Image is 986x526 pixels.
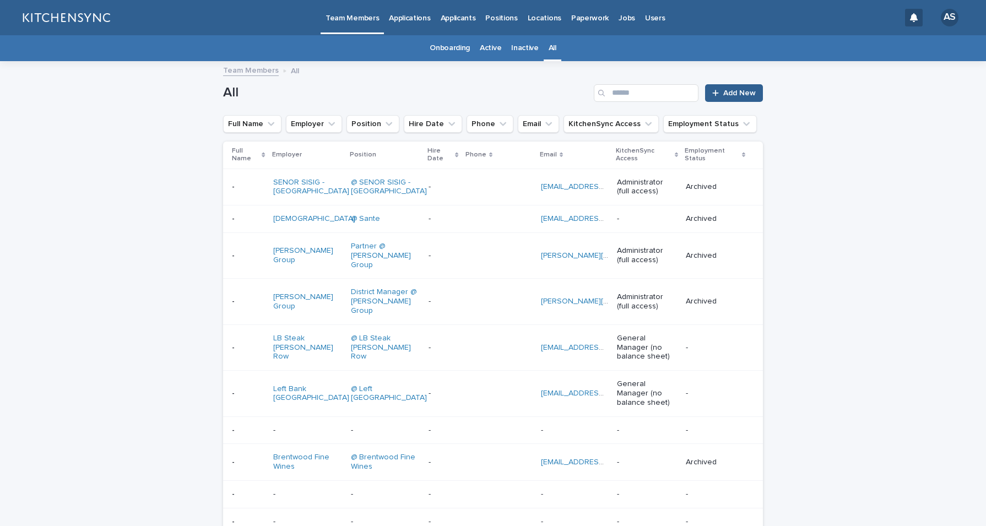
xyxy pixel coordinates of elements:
[594,84,698,102] input: Search
[663,115,757,133] button: Employment Status
[705,84,763,102] a: Add New
[427,145,453,165] p: Hire Date
[541,344,665,351] a: [EMAIL_ADDRESS][DOMAIN_NAME]
[617,490,677,499] p: -
[273,426,342,435] p: -
[232,455,237,467] p: -
[686,214,745,224] p: Archived
[467,115,513,133] button: Phone
[291,64,299,76] p: All
[273,384,349,403] a: Left Bank [GEOGRAPHIC_DATA]
[232,249,237,261] p: -
[223,85,589,101] h1: All
[223,232,763,278] tr: -- [PERSON_NAME] Group Partner @ [PERSON_NAME] Group - [PERSON_NAME][EMAIL_ADDRESS][DOMAIN_NAME] ...
[617,334,677,361] p: General Manager (no balance sheet)
[429,182,458,192] p: -
[686,389,745,398] p: -
[273,214,355,224] a: [DEMOGRAPHIC_DATA]
[232,180,237,192] p: -
[272,149,302,161] p: Employer
[22,7,110,29] img: lGNCzQTxQVKGkIr0XjOy
[223,205,763,233] tr: -- [DEMOGRAPHIC_DATA] @ Sante - [EMAIL_ADDRESS][DOMAIN_NAME] -Archived
[617,426,677,435] p: -
[685,145,739,165] p: Employment Status
[686,251,745,261] p: Archived
[223,416,763,444] tr: -- --- -- --
[429,297,458,306] p: -
[686,297,745,306] p: Archived
[686,426,745,435] p: -
[223,324,763,370] tr: -- LB Steak [PERSON_NAME] Row @ LB Steak [PERSON_NAME] Row - [EMAIL_ADDRESS][DOMAIN_NAME] General...
[429,214,458,224] p: -
[430,35,470,61] a: Onboarding
[541,424,545,435] p: -
[541,215,665,223] a: [EMAIL_ADDRESS][DOMAIN_NAME]
[273,334,342,361] a: LB Steak [PERSON_NAME] Row
[351,178,427,197] a: @ SENOR SISIG - [GEOGRAPHIC_DATA]
[351,453,420,471] a: @ Brentwood Fine Wines
[540,149,557,161] p: Email
[223,480,763,508] tr: -- --- -- --
[686,458,745,467] p: Archived
[286,115,342,133] button: Employer
[351,288,420,315] a: District Manager @ [PERSON_NAME] Group
[541,458,665,466] a: [EMAIL_ADDRESS][DOMAIN_NAME]
[429,426,458,435] p: -
[223,279,763,324] tr: -- [PERSON_NAME] Group District Manager @ [PERSON_NAME] Group - [PERSON_NAME][EMAIL_ADDRESS][DOMA...
[273,246,342,265] a: [PERSON_NAME] Group
[541,487,545,499] p: -
[686,490,745,499] p: -
[351,242,420,269] a: Partner @ [PERSON_NAME] Group
[541,297,725,305] a: [PERSON_NAME][EMAIL_ADDRESS][DOMAIN_NAME]
[351,214,380,224] a: @ Sante
[617,292,677,311] p: Administrator (full access)
[511,35,539,61] a: Inactive
[350,149,376,161] p: Position
[232,295,237,306] p: -
[617,178,677,197] p: Administrator (full access)
[941,9,958,26] div: AS
[541,183,665,191] a: [EMAIL_ADDRESS][DOMAIN_NAME]
[480,35,501,61] a: Active
[273,292,342,311] a: [PERSON_NAME] Group
[223,371,763,416] tr: -- Left Bank [GEOGRAPHIC_DATA] @ Left [GEOGRAPHIC_DATA] - [EMAIL_ADDRESS][DOMAIN_NAME] General Ma...
[232,487,237,499] p: -
[232,424,237,435] p: -
[616,145,672,165] p: KitchenSync Access
[223,115,281,133] button: Full Name
[232,212,237,224] p: -
[617,379,677,407] p: General Manager (no balance sheet)
[686,182,745,192] p: Archived
[723,89,756,97] span: Add New
[273,490,342,499] p: -
[429,389,458,398] p: -
[429,251,458,261] p: -
[232,341,237,353] p: -
[404,115,462,133] button: Hire Date
[232,145,259,165] p: Full Name
[273,178,349,197] a: SENOR SISIG - [GEOGRAPHIC_DATA]
[351,334,420,361] a: @ LB Steak [PERSON_NAME] Row
[564,115,659,133] button: KitchenSync Access
[429,458,458,467] p: -
[351,490,420,499] p: -
[617,246,677,265] p: Administrator (full access)
[232,387,237,398] p: -
[549,35,556,61] a: All
[223,63,279,76] a: Team Members
[429,343,458,353] p: -
[617,214,677,224] p: -
[541,252,725,259] a: [PERSON_NAME][EMAIL_ADDRESS][DOMAIN_NAME]
[429,490,458,499] p: -
[351,384,427,403] a: @ Left [GEOGRAPHIC_DATA]
[686,343,745,353] p: -
[351,426,420,435] p: -
[617,458,677,467] p: -
[346,115,399,133] button: Position
[518,115,559,133] button: Email
[541,389,665,397] a: [EMAIL_ADDRESS][DOMAIN_NAME]
[223,444,763,481] tr: -- Brentwood Fine Wines @ Brentwood Fine Wines - [EMAIL_ADDRESS][DOMAIN_NAME] -Archived
[223,169,763,205] tr: -- SENOR SISIG - [GEOGRAPHIC_DATA] @ SENOR SISIG - [GEOGRAPHIC_DATA] - [EMAIL_ADDRESS][DOMAIN_NAM...
[465,149,486,161] p: Phone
